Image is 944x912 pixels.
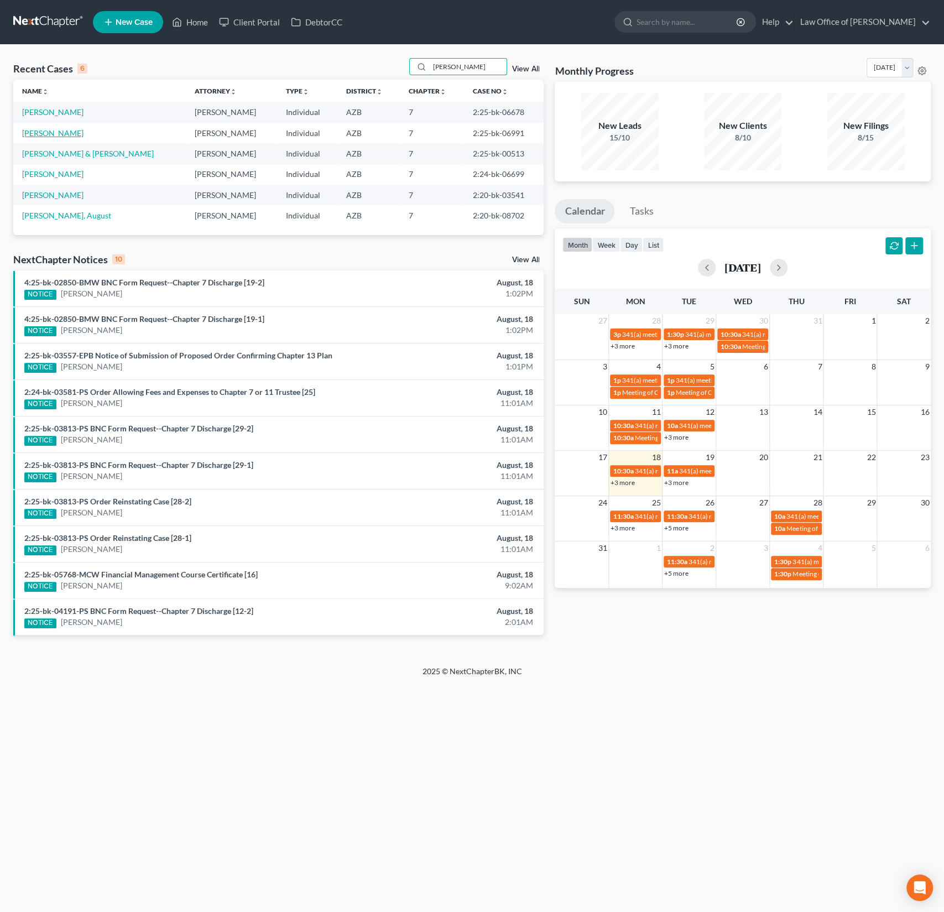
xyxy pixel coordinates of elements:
[61,544,122,555] a: [PERSON_NAME]
[685,330,792,338] span: 341(a) meeting for [PERSON_NAME]
[651,314,662,327] span: 28
[346,87,383,95] a: Districtunfold_more
[277,102,337,122] td: Individual
[24,424,253,433] a: 2:25-bk-03813-PS BNC Form Request--Chapter 7 Discharge [29-2]
[597,314,608,327] span: 27
[682,296,696,306] span: Tue
[620,237,643,252] button: day
[337,102,400,122] td: AZB
[619,199,663,223] a: Tasks
[512,256,539,264] a: View All
[277,205,337,226] td: Individual
[865,405,877,419] span: 15
[651,451,662,464] span: 18
[371,398,533,409] div: 11:01AM
[24,533,191,543] a: 2:25-bk-03813-PS Order Reinstating Case [28-1]
[611,478,635,487] a: +3 more
[602,360,608,373] span: 3
[213,12,285,32] a: Client Portal
[24,399,56,409] div: NOTICE
[651,405,662,419] span: 11
[611,524,635,532] a: +3 more
[186,123,277,143] td: [PERSON_NAME]
[613,421,634,430] span: 10:30a
[597,496,608,509] span: 24
[742,330,849,338] span: 341(a) meeting for [PERSON_NAME]
[303,88,309,95] i: unfold_more
[24,326,56,336] div: NOTICE
[371,460,533,471] div: August, 18
[400,123,464,143] td: 7
[277,143,337,164] td: Individual
[774,512,785,520] span: 10a
[721,330,741,338] span: 10:30a
[61,288,122,299] a: [PERSON_NAME]
[337,205,400,226] td: AZB
[655,541,662,555] span: 1
[734,296,752,306] span: Wed
[704,119,781,132] div: New Clients
[651,496,662,509] span: 25
[24,387,315,397] a: 2:24-bk-03581-PS Order Allowing Fees and Expenses to Chapter 7 or 11 Trustee [25]
[42,88,49,95] i: unfold_more
[795,12,930,32] a: Law Office of [PERSON_NAME]
[61,617,122,628] a: [PERSON_NAME]
[774,570,791,578] span: 1:30p
[597,405,608,419] span: 10
[13,253,125,266] div: NextChapter Notices
[924,314,931,327] span: 2
[865,496,877,509] span: 29
[186,185,277,205] td: [PERSON_NAME]
[409,87,446,95] a: Chapterunfold_more
[897,296,911,306] span: Sat
[812,405,823,419] span: 14
[371,507,533,518] div: 11:01AM
[676,388,799,397] span: Meeting of Creditors for [PERSON_NAME]
[664,524,689,532] a: +5 more
[611,342,635,350] a: +3 more
[613,388,621,397] span: 1p
[22,128,84,138] a: [PERSON_NAME]
[635,512,800,520] span: 341(a) meeting for [PERSON_NAME] & [PERSON_NAME]
[667,376,675,384] span: 1p
[371,314,533,325] div: August, 18
[827,132,905,143] div: 8/15
[622,330,729,338] span: 341(a) meeting for [PERSON_NAME]
[166,12,213,32] a: Home
[400,164,464,185] td: 7
[679,467,786,475] span: 341(a) meeting for [PERSON_NAME]
[613,376,621,384] span: 1p
[758,314,769,327] span: 30
[473,87,508,95] a: Case Nounfold_more
[667,512,687,520] span: 11:30a
[400,185,464,205] td: 7
[774,557,791,566] span: 1:30p
[758,496,769,509] span: 27
[22,211,111,220] a: [PERSON_NAME], August
[24,460,253,470] a: 2:25-bk-03813-PS BNC Form Request--Chapter 7 Discharge [29-1]
[400,205,464,226] td: 7
[371,471,533,482] div: 11:01AM
[371,288,533,299] div: 1:02PM
[24,351,332,360] a: 2:25-bk-03557-EPB Notice of Submission of Proposed Order Confirming Chapter 13 Plan
[664,342,689,350] a: +3 more
[61,471,122,482] a: [PERSON_NAME]
[277,185,337,205] td: Individual
[812,496,823,509] span: 28
[61,434,122,445] a: [PERSON_NAME]
[371,617,533,628] div: 2:01AM
[337,185,400,205] td: AZB
[277,164,337,185] td: Individual
[709,360,716,373] span: 5
[827,119,905,132] div: New Filings
[24,290,56,300] div: NOTICE
[920,405,931,419] span: 16
[337,143,400,164] td: AZB
[464,123,544,143] td: 2:25-bk-06991
[613,330,621,338] span: 3p
[622,376,787,384] span: 341(a) meeting for [PERSON_NAME] & [PERSON_NAME]
[816,541,823,555] span: 4
[13,62,87,75] div: Recent Cases
[812,314,823,327] span: 31
[763,360,769,373] span: 6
